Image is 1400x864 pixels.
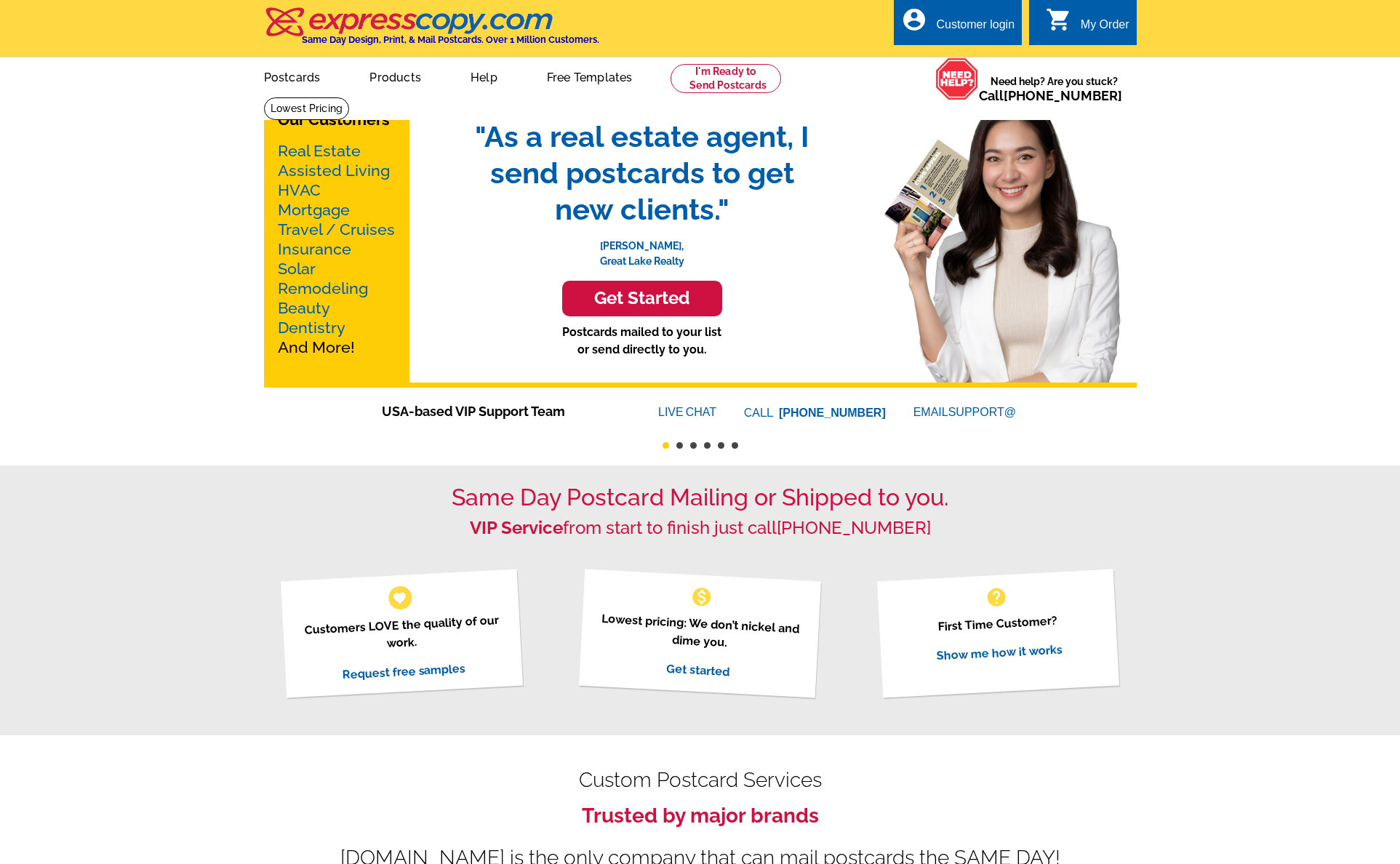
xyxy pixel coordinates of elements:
[299,611,505,657] p: Customers LOVE the quality of our work.
[460,228,824,269] p: [PERSON_NAME], Great Lake Realty
[1046,16,1129,34] a: shopping_cart My Order
[704,442,711,449] button: 4 of 6
[278,319,345,337] a: Dentistry
[718,442,724,449] button: 5 of 6
[985,585,1008,609] span: help
[658,404,686,421] font: LIVE
[241,59,344,93] a: Postcards
[1004,88,1122,103] a: [PHONE_NUMBER]
[470,517,563,538] strong: VIP Service
[777,517,931,538] a: [PHONE_NUMBER]
[264,17,599,45] a: Same Day Design, Print, & Mail Postcards. Over 1 Million Customers.
[278,260,316,278] a: Solar
[690,442,697,449] button: 3 of 6
[895,609,1100,638] p: First Time Customer?
[447,59,521,93] a: Help
[732,442,738,449] button: 6 of 6
[936,642,1063,663] a: Show me how it works
[460,119,824,228] span: "As a real estate agent, I send postcards to get new clients."
[278,299,330,317] a: Beauty
[264,804,1137,828] h3: Trusted by major brands
[264,518,1137,539] h2: from start to finish just call
[744,404,775,422] font: CALL
[913,406,1018,418] a: EMAILSUPPORT@
[948,404,1018,421] font: SUPPORT@
[597,609,803,655] p: Lowest pricing: We don’t nickel and dime you.
[658,406,716,418] a: LIVECHAT
[901,7,927,33] i: account_circle
[676,442,683,449] button: 2 of 6
[901,16,1015,34] a: account_circle Customer login
[460,281,824,316] a: Get Started
[278,220,395,239] a: Travel / Cruises
[278,141,396,357] p: And More!
[342,661,466,681] a: Request free samples
[278,201,350,219] a: Mortgage
[382,401,615,421] span: USA-based VIP Support Team
[278,142,361,160] a: Real Estate
[979,88,1122,103] span: Call
[666,661,730,679] a: Get started
[302,34,599,45] h4: Same Day Design, Print, & Mail Postcards. Over 1 Million Customers.
[278,279,368,297] a: Remodeling
[278,161,390,180] a: Assisted Living
[278,240,351,258] a: Insurance
[690,585,713,609] span: monetization_on
[779,407,886,419] a: [PHONE_NUMBER]
[1081,18,1129,39] div: My Order
[580,288,704,309] h3: Get Started
[346,59,444,93] a: Products
[524,59,656,93] a: Free Templates
[935,57,979,100] img: help
[979,74,1129,103] span: Need help? Are you stuck?
[264,772,1137,789] h2: Custom Postcard Services
[460,324,824,359] p: Postcards mailed to your list or send directly to you.
[1046,7,1072,33] i: shopping_cart
[392,590,407,605] span: favorite
[663,442,669,449] button: 1 of 6
[264,484,1137,511] h1: Same Day Postcard Mailing or Shipped to you.
[278,181,321,199] a: HVAC
[936,18,1015,39] div: Customer login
